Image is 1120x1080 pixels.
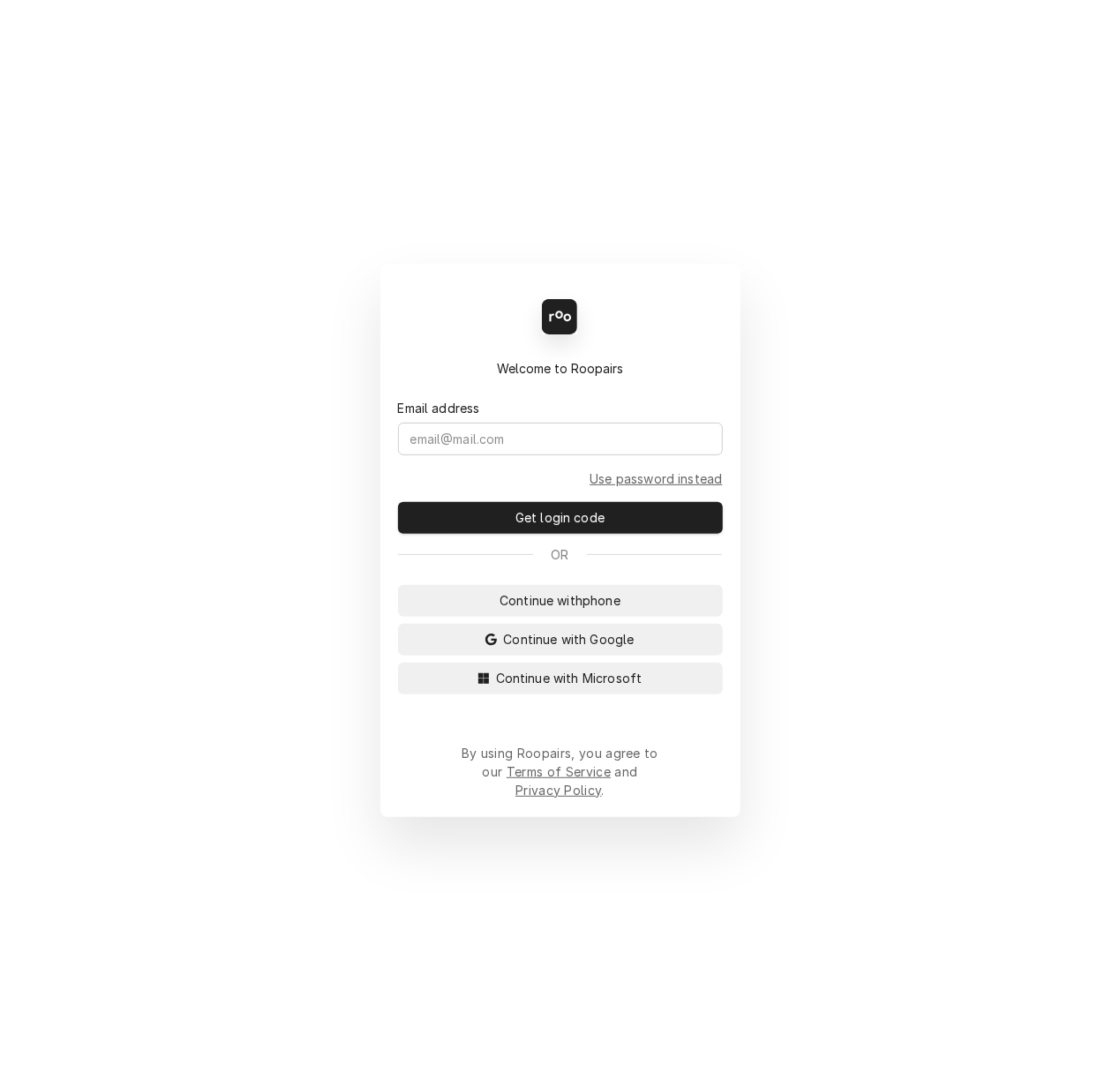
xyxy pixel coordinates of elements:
[398,502,723,534] button: Get login code
[398,399,480,417] label: Email address
[398,663,723,694] button: Continue with Microsoft
[590,469,722,488] a: Go to Email and password form
[496,591,624,610] span: Continue with phone
[512,508,608,527] span: Get login code
[492,669,646,687] span: Continue with Microsoft
[507,764,611,779] a: Terms of Service
[515,783,601,798] a: Privacy Policy
[462,744,659,799] div: By using Roopairs, you agree to our and .
[500,630,637,649] span: Continue with Google
[398,624,723,656] button: Continue with Google
[398,423,723,455] input: email@mail.com
[398,545,723,564] div: Or
[398,585,723,617] button: Continue withphone
[398,359,723,378] div: Welcome to Roopairs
